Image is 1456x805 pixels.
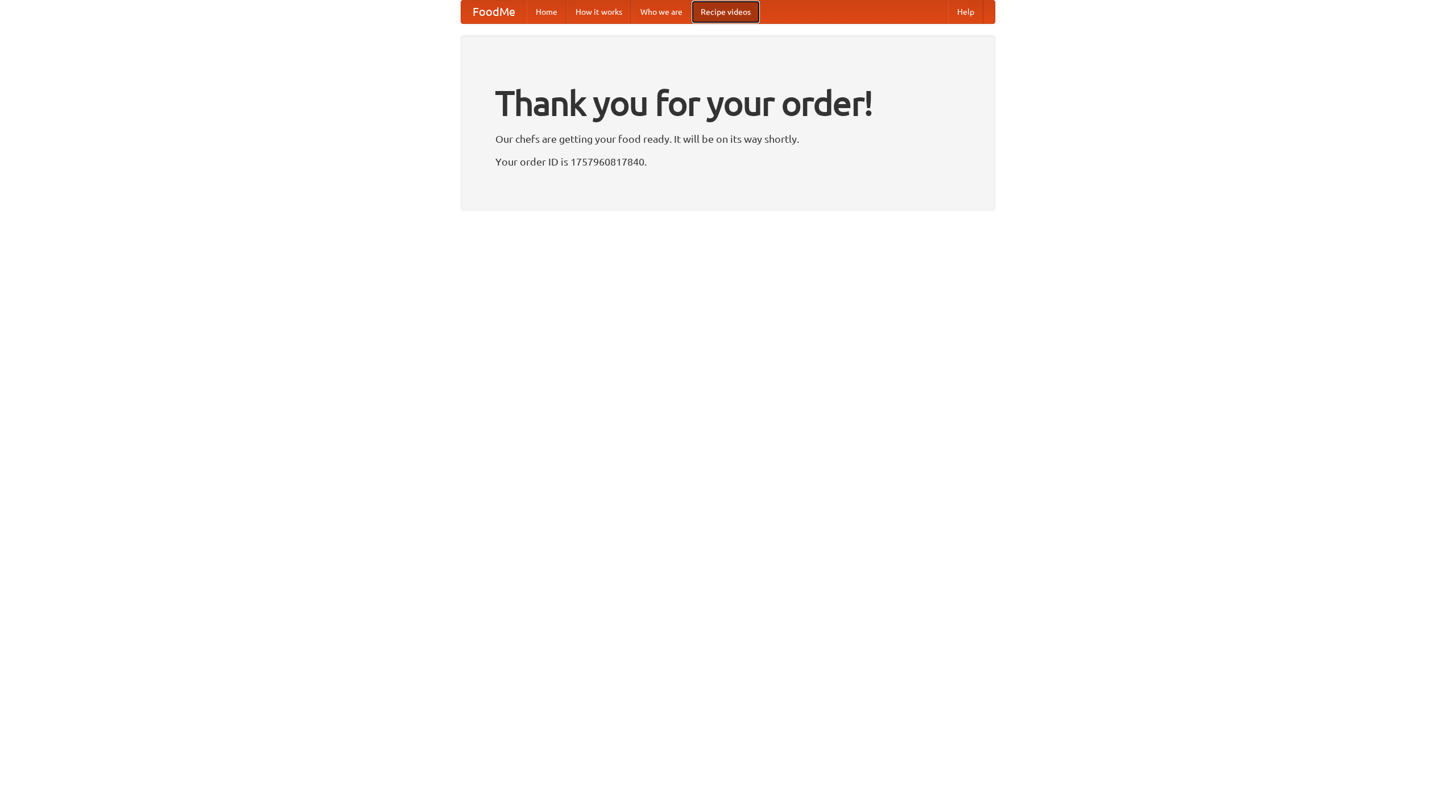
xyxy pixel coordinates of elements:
p: Our chefs are getting your food ready. It will be on its way shortly. [495,130,961,147]
a: Home [527,1,566,23]
a: How it works [566,1,631,23]
h1: Thank you for your order! [495,76,961,130]
a: Who we are [631,1,692,23]
p: Your order ID is 1757960817840. [495,153,961,170]
a: Help [948,1,983,23]
a: FoodMe [461,1,527,23]
a: Recipe videos [692,1,760,23]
